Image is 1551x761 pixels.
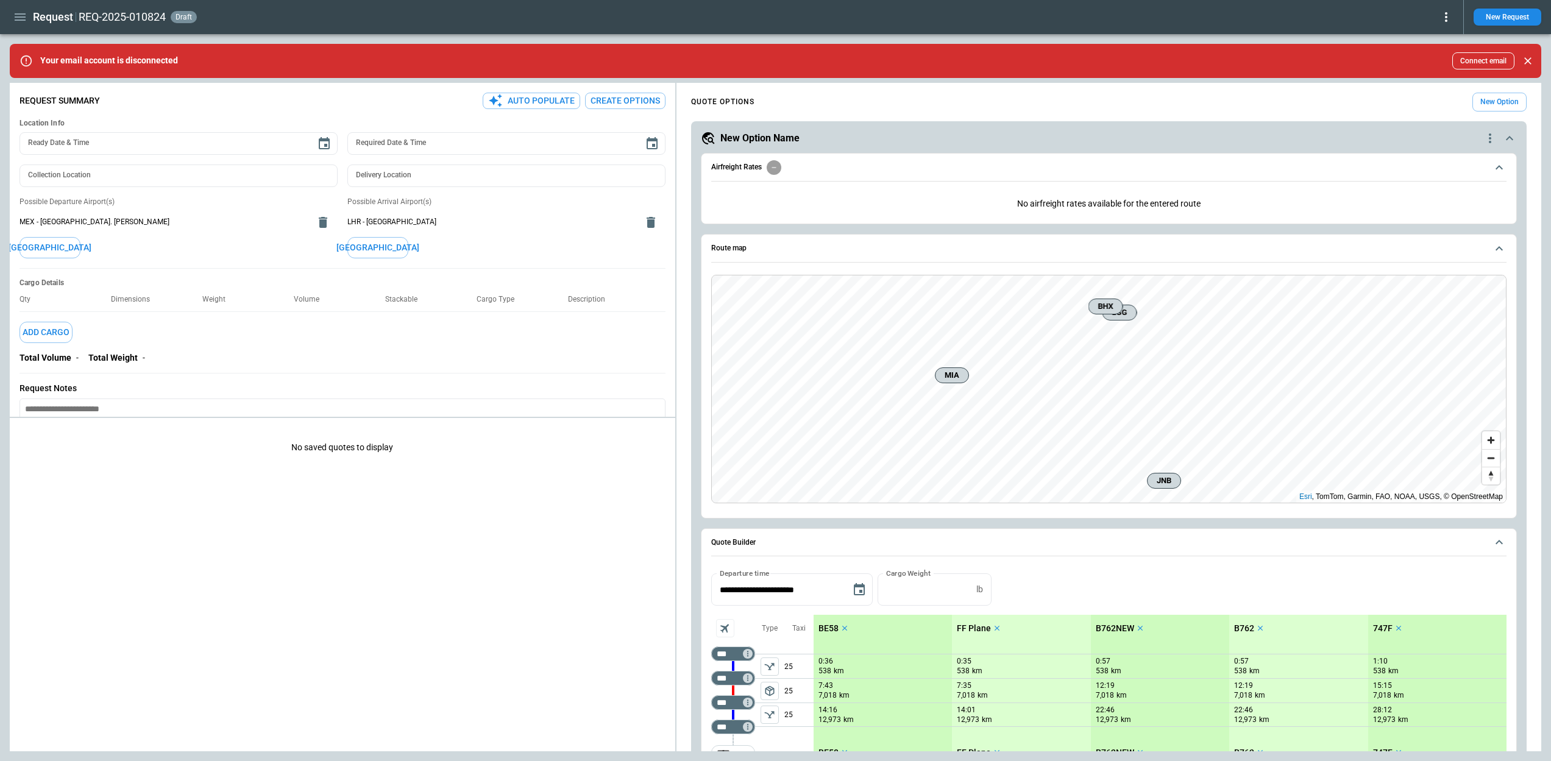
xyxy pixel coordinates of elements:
[957,666,970,676] p: 538
[40,55,178,66] p: Your email account is disconnected
[1259,715,1269,725] p: km
[712,275,1506,503] canvas: Map
[982,715,992,725] p: km
[111,295,160,304] p: Dimensions
[711,235,1507,263] button: Route map
[312,132,336,156] button: Choose date
[818,623,839,634] p: BE58
[972,666,982,676] p: km
[818,666,831,676] p: 538
[10,423,675,472] p: No saved quotes to display
[764,685,776,697] span: package_2
[76,353,79,363] p: -
[761,706,779,724] span: Type of sector
[143,353,145,363] p: -
[1234,690,1252,701] p: 7,018
[347,237,408,258] button: [GEOGRAPHIC_DATA]
[639,210,663,235] button: delete
[784,654,814,678] p: 25
[88,353,138,363] p: Total Weight
[716,619,734,637] span: Aircraft selection
[761,657,779,676] button: left aligned
[711,671,755,685] div: Not found
[33,10,73,24] h1: Request
[711,646,755,661] div: Not found
[1234,666,1247,676] p: 538
[1096,715,1118,725] p: 12,973
[711,275,1507,503] div: Route map
[1519,48,1536,74] div: dismiss
[818,706,837,715] p: 14:16
[957,706,976,715] p: 14:01
[20,197,338,207] p: Possible Departure Airport(s)
[1234,748,1254,758] p: B762
[957,657,971,666] p: 0:35
[202,295,235,304] p: Weight
[568,295,615,304] p: Description
[1373,657,1388,666] p: 1:10
[20,217,308,227] span: MEX - [GEOGRAPHIC_DATA]. [PERSON_NAME]
[585,93,665,109] button: Create Options
[1373,681,1392,690] p: 15:15
[957,681,971,690] p: 7:35
[1234,657,1249,666] p: 0:57
[1373,690,1391,701] p: 7,018
[1234,681,1253,690] p: 12:19
[940,369,964,381] span: MIA
[483,93,580,109] button: Auto Populate
[711,695,755,710] div: Too short
[1474,9,1541,26] button: New Request
[1121,715,1131,725] p: km
[1249,666,1260,676] p: km
[957,748,991,758] p: FF Plane
[839,690,850,701] p: km
[720,568,770,578] label: Departure time
[20,383,665,394] p: Request Notes
[976,584,983,595] p: lb
[20,353,71,363] p: Total Volume
[347,197,665,207] p: Possible Arrival Airport(s)
[20,119,665,128] h6: Location Info
[1373,706,1392,715] p: 28:12
[957,623,991,634] p: FF Plane
[173,13,194,21] span: draft
[701,131,1517,146] button: New Option Namequote-option-actions
[711,154,1507,182] button: Airfreight Rates
[1096,623,1134,634] p: B762NEW
[640,132,664,156] button: Choose date
[711,163,762,171] h6: Airfreight Rates
[1096,706,1115,715] p: 22:46
[761,682,779,700] button: left aligned
[761,706,779,724] button: left aligned
[818,715,841,725] p: 12,973
[1096,681,1115,690] p: 12:19
[1519,52,1536,69] button: Close
[720,132,800,145] h5: New Option Name
[20,96,100,106] p: Request Summary
[711,720,755,734] div: Too short
[1234,706,1253,715] p: 22:46
[1472,93,1527,111] button: New Option
[843,715,854,725] p: km
[1152,475,1176,487] span: JNB
[1482,449,1500,467] button: Zoom out
[711,189,1507,219] p: No airfreight rates available for the entered route
[1483,131,1497,146] div: quote-option-actions
[818,681,833,690] p: 7:43
[1373,623,1393,634] p: 747F
[79,10,166,24] h2: REQ-2025-010824
[1299,490,1503,503] div: , TomTom, Garmin, FAO, NOAA, USGS, © OpenStreetMap
[347,217,636,227] span: LHR - [GEOGRAPHIC_DATA]
[1299,492,1312,501] a: Esri
[818,657,833,666] p: 0:36
[1107,306,1131,319] span: LGG
[1234,623,1254,634] p: B762
[1111,666,1121,676] p: km
[978,690,988,701] p: km
[834,666,844,676] p: km
[711,189,1507,219] div: Airfreight Rates
[1093,300,1117,313] span: BHX
[1116,690,1127,701] p: km
[792,623,806,634] p: Taxi
[847,578,871,602] button: Choose date, selected date is Oct 14, 2025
